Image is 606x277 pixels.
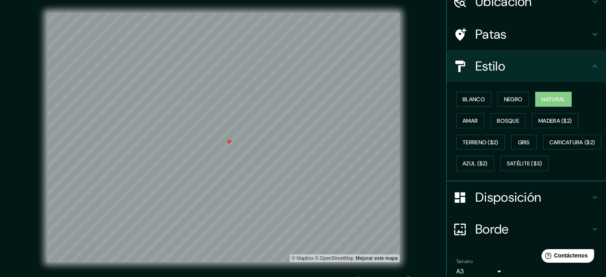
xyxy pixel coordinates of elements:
a: Mapbox [292,255,314,261]
font: Caricatura ($2) [549,139,595,146]
button: Blanco [456,92,491,107]
font: Borde [475,221,509,238]
button: Negro [498,92,529,107]
font: Tamaño [456,258,473,265]
button: Gris [511,135,537,150]
button: Madera ($2) [532,113,578,128]
font: © OpenStreetMap [315,255,353,261]
iframe: Lanzador de widgets de ayuda [535,246,597,268]
font: Azul ($2) [463,160,488,167]
div: Patas [447,18,606,50]
a: Map feedback [356,255,398,261]
button: Amar [456,113,484,128]
font: Madera ($2) [538,117,572,124]
font: Negro [504,96,523,103]
font: Mejorar este mapa [356,255,398,261]
font: Natural [541,96,565,103]
font: Blanco [463,96,485,103]
font: Estilo [475,58,505,75]
button: Bosque [490,113,526,128]
font: Amar [463,117,478,124]
font: Terreno ($2) [463,139,498,146]
div: Borde [447,213,606,245]
div: Disposición [447,181,606,213]
font: Patas [475,26,507,43]
button: Azul ($2) [456,156,494,171]
div: Estilo [447,50,606,82]
font: Bosque [497,117,519,124]
font: © Mapbox [292,255,314,261]
font: Gris [518,139,530,146]
button: Satélite ($3) [500,156,549,171]
font: Disposición [475,189,541,206]
a: Mapa de OpenStreet [315,255,353,261]
button: Natural [535,92,572,107]
font: Satélite ($3) [507,160,542,167]
button: Caricatura ($2) [543,135,602,150]
canvas: Mapa [47,13,400,262]
font: A3 [456,267,464,275]
button: Terreno ($2) [456,135,505,150]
